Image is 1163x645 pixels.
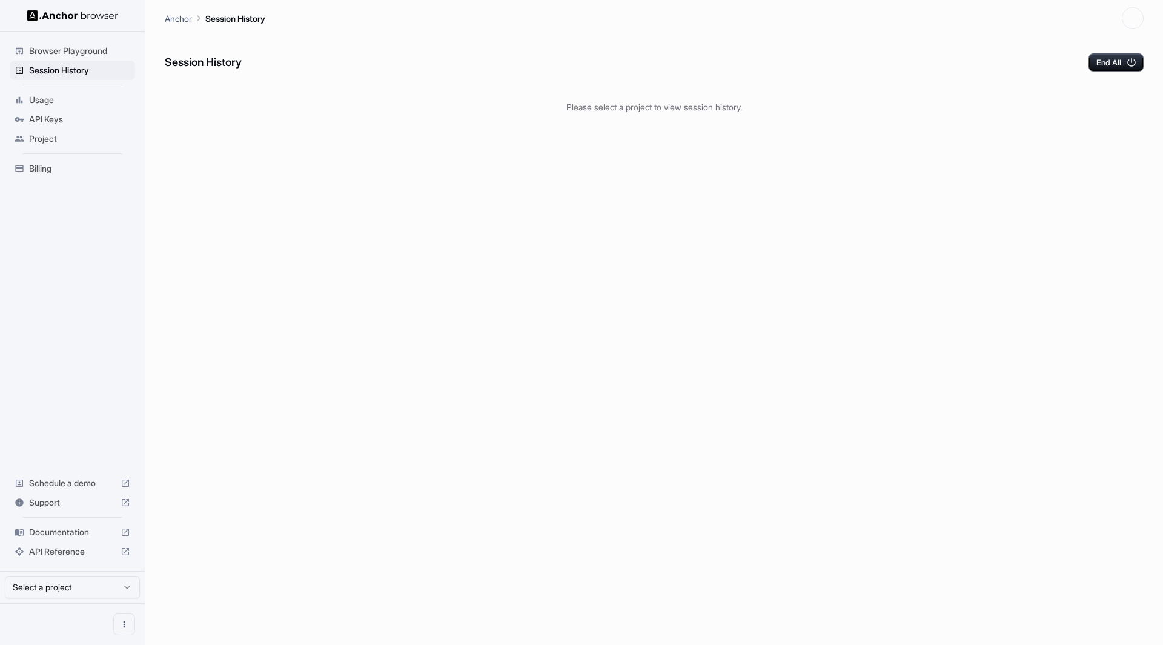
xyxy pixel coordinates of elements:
p: Please select a project to view session history. [165,101,1144,113]
div: Schedule a demo [10,473,135,493]
button: Open menu [113,613,135,635]
div: Session History [10,61,135,80]
span: Support [29,496,116,509]
div: Documentation [10,523,135,542]
span: Billing [29,162,130,175]
div: API Reference [10,542,135,561]
div: Support [10,493,135,512]
p: Anchor [165,12,192,25]
span: API Reference [29,546,116,558]
span: Project [29,133,130,145]
img: Anchor Logo [27,10,118,21]
div: Browser Playground [10,41,135,61]
span: Usage [29,94,130,106]
div: API Keys [10,110,135,129]
p: Session History [205,12,265,25]
nav: breadcrumb [165,12,265,25]
span: Schedule a demo [29,477,116,489]
div: Billing [10,159,135,178]
span: Documentation [29,526,116,538]
h6: Session History [165,54,242,72]
span: API Keys [29,113,130,125]
div: Project [10,129,135,149]
span: Browser Playground [29,45,130,57]
button: End All [1088,53,1144,72]
span: Session History [29,64,130,76]
div: Usage [10,90,135,110]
